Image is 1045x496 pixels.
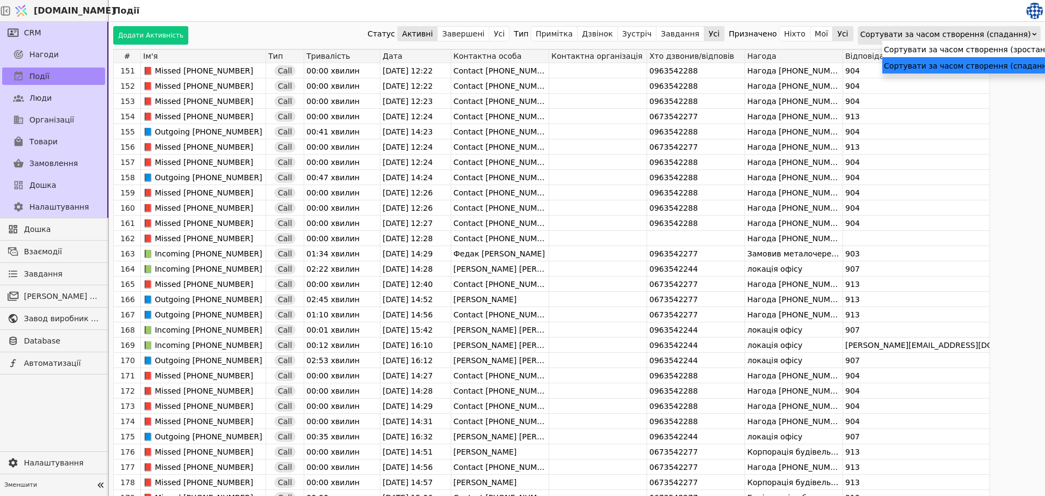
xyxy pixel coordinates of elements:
span: Дошка [29,180,56,191]
div: 00:00 хвилин [304,94,380,109]
div: 📕 Missed [PHONE_NUMBER] [143,155,266,169]
div: 00:00 хвилин [304,399,380,414]
div: 📘 Outgoing [PHONE_NUMBER] [143,307,266,322]
div: 📕 Missed [PHONE_NUMBER] [143,78,266,93]
div: Call [274,264,295,274]
div: 161 [115,216,140,231]
div: 904 [843,383,989,399]
a: Дошка [2,176,105,194]
a: CRM [2,24,105,41]
div: Contact [PHONE_NUMBER] [451,170,549,185]
div: 156 [115,139,140,155]
div: 913 [843,307,989,322]
button: Завершені [438,26,489,41]
div: [DATE] 14:29 [380,399,451,414]
span: Налаштування [29,201,89,213]
div: 174 [115,414,140,429]
div: Тип [514,26,528,41]
div: 00:12 хвилин [304,338,380,353]
div: Contact [PHONE_NUMBER] [451,399,549,414]
span: Дата [383,52,402,60]
div: 00:41 хвилин [304,124,380,139]
div: [PERSON_NAME][EMAIL_ADDRESS][DOMAIN_NAME] (905) [843,338,989,353]
div: [DATE] 14:31 [380,414,451,429]
div: 904 [843,414,989,429]
div: 167 [115,307,140,322]
div: 02:22 хвилин [304,261,380,277]
span: Організації [29,114,74,126]
a: Завдання [2,265,105,283]
div: Contact [PHONE_NUMBER] [451,277,549,292]
div: Нагода [PHONE_NUMBER] [745,185,843,200]
div: [DATE] 14:28 [380,383,451,399]
div: Call [274,203,295,213]
button: Усі [704,26,724,41]
span: Нагода [747,52,776,60]
div: Замовив металочерепицю [745,246,843,261]
div: 0963542244 [647,322,745,338]
div: Нагода [PHONE_NUMBER] [745,216,843,231]
div: 0963542244 [647,353,745,368]
a: Події [2,68,105,85]
button: Усі [489,26,509,41]
button: Мої [810,26,833,41]
div: [DATE] 14:51 [380,444,451,460]
div: 📗 Incoming [PHONE_NUMBER] [143,261,266,276]
div: 00:01 хвилин [304,322,380,338]
div: Нагода [PHONE_NUMBER] [745,414,843,429]
span: Нагоди [29,49,59,60]
div: Call [274,279,295,290]
div: 00:00 хвилин [304,109,380,124]
div: Contact [PHONE_NUMBER] [451,78,549,94]
div: локація офісу [745,261,843,277]
div: [DATE] 14:28 [380,261,451,277]
a: Нагоди [2,46,105,63]
div: 154 [115,109,140,124]
div: 152 [115,78,140,94]
span: Автоматизації [24,358,100,369]
div: [DATE] 12:27 [380,216,451,231]
span: Події [29,71,50,82]
div: [DATE] 12:24 [380,109,451,124]
div: 903 [843,246,989,261]
div: Call [274,340,295,351]
div: 155 [115,124,140,139]
a: Дошка [2,221,105,238]
div: 📕 Missed [PHONE_NUMBER] [143,185,266,200]
div: [PERSON_NAME] [PERSON_NAME] [451,353,549,368]
span: Дошка [24,224,100,235]
div: Call [274,187,295,198]
div: Call [274,218,295,229]
div: 00:00 хвилин [304,185,380,200]
div: Call [274,233,295,244]
div: 0673542277 [647,307,745,322]
div: 📘 Outgoing [PHONE_NUMBER] [143,429,266,444]
span: Тривалість [306,52,350,60]
div: 📘 Outgoing [PHONE_NUMBER] [143,170,266,185]
div: [DATE] 12:28 [380,231,451,246]
button: Дзвінок [577,26,618,41]
div: 913 [843,292,989,307]
div: Contact [PHONE_NUMBER] [451,124,549,139]
div: # [114,50,141,63]
div: 📕 Missed [PHONE_NUMBER] [143,109,266,124]
div: 0673542277 [647,444,745,460]
div: 176 [115,444,140,460]
span: Взаємодії [24,246,100,258]
a: Організації [2,111,105,128]
button: Завдання [656,26,704,41]
div: 📕 Missed [PHONE_NUMBER] [143,277,266,291]
div: 168 [115,322,140,338]
div: [DATE] 12:40 [380,277,451,292]
div: Contact [PHONE_NUMBER] [451,185,549,200]
span: Завдання [24,268,63,280]
div: 0963542288 [647,124,745,139]
div: Contact [PHONE_NUMBER] [451,63,549,78]
div: 📗 Incoming [PHONE_NUMBER] [143,322,266,337]
div: 00:00 хвилин [304,216,380,231]
img: Logo [13,1,29,21]
div: 0963542288 [647,200,745,216]
div: [DATE] 12:22 [380,63,451,78]
div: Нагода [PHONE_NUMBER] [745,200,843,216]
div: [DATE] 14:24 [380,170,451,185]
